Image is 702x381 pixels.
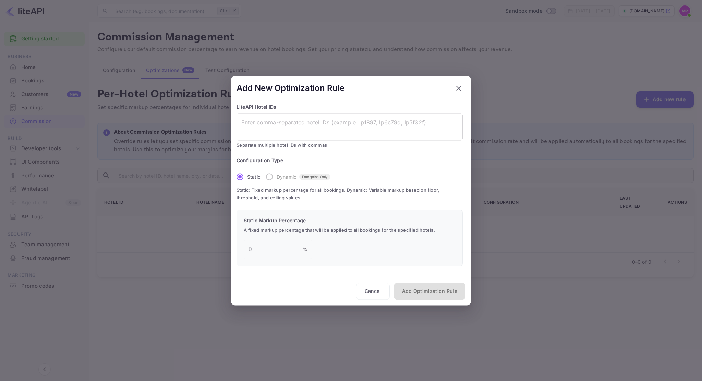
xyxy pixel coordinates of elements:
[237,83,344,94] h5: Add New Optimization Rule
[244,240,303,259] input: 0
[237,142,463,149] span: Separate multiple hotel IDs with commas
[277,173,296,180] p: Dynamic
[237,187,463,202] span: Static: Fixed markup percentage for all bookings. Dynamic: Variable markup based on floor, thresh...
[244,227,456,235] span: A fixed markup percentage that will be applied to all bookings for the specified hotels.
[237,103,463,110] p: LiteAPI Hotel IDs
[244,217,456,224] p: Static Markup Percentage
[247,173,261,180] span: Static
[237,157,283,164] legend: Configuration Type
[299,174,330,179] span: Enterprise Only
[356,283,390,300] button: Cancel
[303,246,307,253] p: %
